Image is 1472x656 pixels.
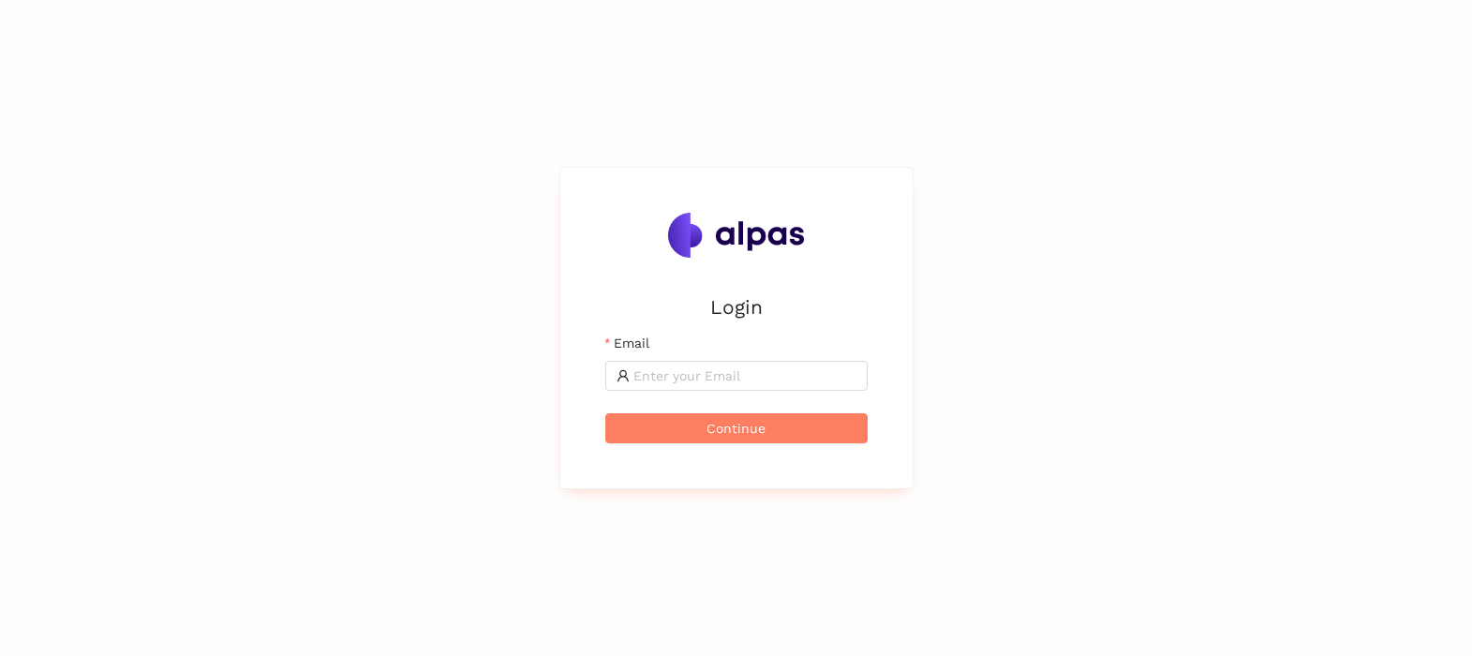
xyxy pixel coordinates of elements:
label: Email [605,333,649,353]
span: user [617,369,630,382]
button: Continue [605,413,868,443]
h2: Login [605,291,868,322]
span: Continue [706,418,766,439]
input: Email [633,365,856,386]
img: Alpas.ai Logo [668,213,805,258]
